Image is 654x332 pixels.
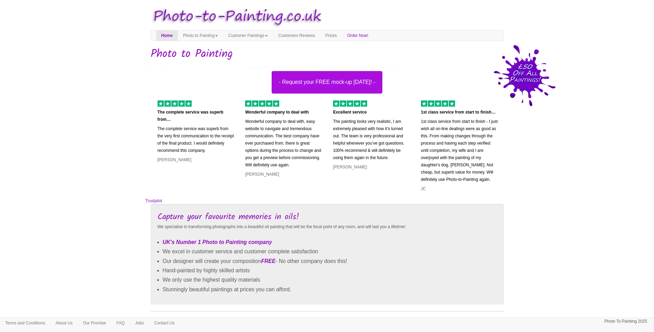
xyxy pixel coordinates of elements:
img: 5 of out 5 stars [421,100,455,107]
p: [PERSON_NAME] [158,156,235,164]
a: Jobs [130,318,149,328]
a: Our Promise [78,318,111,328]
li: Hand-painted by highly skilled artists [163,266,497,275]
a: - Request your FREE mock-up [DATE]! - [145,62,509,94]
a: Prices [320,30,342,41]
p: The painting looks very realistic, I am extremely pleased with how it’s turned out. The team is v... [333,118,411,162]
p: 1st class service from start to finish… [421,109,499,116]
li: We only use the highest quality materials [163,275,497,284]
div: Turn any photo into a painting! [246,66,398,84]
li: We excel in customer service and customer complete satisfaction [163,247,497,256]
p: The complete service was superb from… [158,109,235,123]
img: 5 of out 5 stars [245,100,279,107]
a: Trustpilot [145,198,162,203]
img: 50 pound price drop [494,45,556,106]
button: - Request your FREE mock-up [DATE]! - [272,71,383,93]
a: Photo to Painting [178,30,223,41]
h3: Capture your favourite memories in oils! [158,213,497,222]
a: Order Now! [342,30,373,41]
img: 5 of out 5 stars [333,100,367,107]
a: Customers Reviews [273,30,320,41]
em: FREE [261,258,276,264]
p: Wonderful company to deal with [245,109,323,116]
img: 5 of out 5 stars [158,100,192,107]
img: Oil painting of a dog [145,62,188,68]
a: FAQ [111,318,130,328]
em: UK's Number 1 Photo to Painting company [163,239,272,245]
p: [PERSON_NAME] [333,164,411,171]
a: Customer Paintings [223,30,273,41]
p: The complete service was superb from the very first communication to the receipt of the final pro... [158,125,235,154]
li: Our designer will create your composition - No other company does this! [163,256,497,266]
p: Excellent service [333,109,411,116]
a: Home [156,30,178,41]
li: Stunningly beautiful paintings at prices you can afford. [163,285,497,294]
p: JC [421,185,499,193]
p: Photo To Painting 2025 [604,318,647,325]
p: Wonderful company to deal with, easy website to navigate and tremendous communication. The best c... [245,118,323,169]
img: Photo to Painting [147,3,324,30]
p: 1st class service from start to finish - I just wish all on-line dealings were as good as this. F... [421,118,499,183]
p: We specialise in transforming photographs into a beautiful oil painting that will be the focal po... [158,223,497,231]
a: About Us [50,318,78,328]
p: [PERSON_NAME] [245,171,323,178]
a: Contact Us [149,318,180,328]
h1: Photo to Painting [151,48,504,60]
